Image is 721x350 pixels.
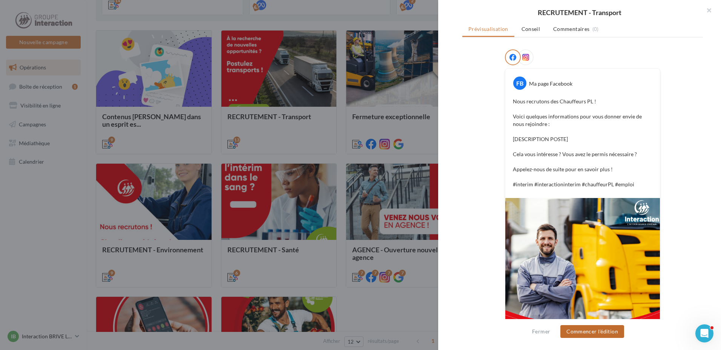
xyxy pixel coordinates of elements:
div: RECRUTEMENT - Transport [450,9,709,16]
div: FB [513,77,526,90]
button: Commencer l'édition [560,325,624,338]
button: Fermer [529,327,553,336]
span: Commentaires [553,25,589,33]
iframe: Intercom live chat [695,324,713,342]
span: (0) [592,26,599,32]
span: Conseil [522,26,540,32]
div: Ma page Facebook [529,80,572,87]
p: Nous recrutons des Chauffeurs PL ! Voici quelques informations pour vous donner envie de nous rej... [513,98,652,188]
